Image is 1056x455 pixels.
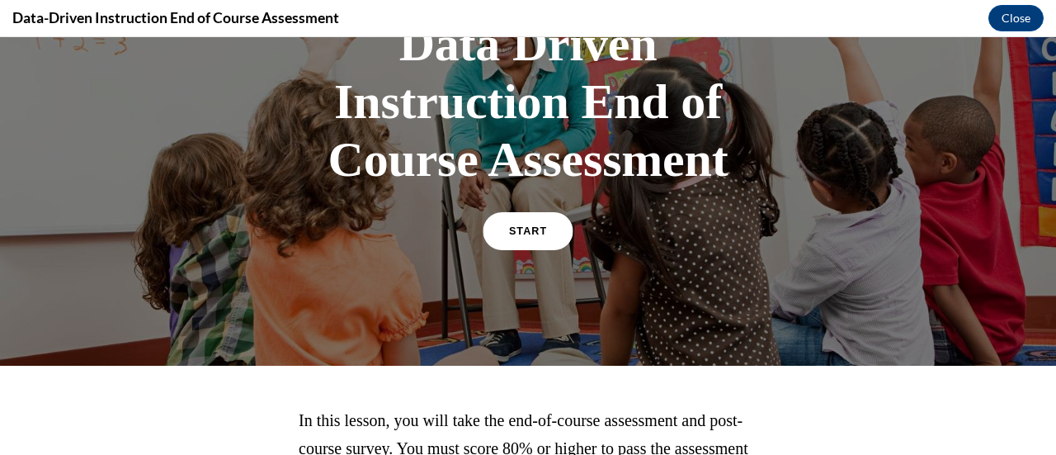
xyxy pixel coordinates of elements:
[988,5,1044,31] button: Close
[509,188,547,201] span: START
[483,175,573,213] a: START
[12,7,339,28] h4: Data-Driven Instruction End of Course Assessment
[299,374,748,448] span: In this lesson, you will take the end-of-course assessment and post-course survey. You must score...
